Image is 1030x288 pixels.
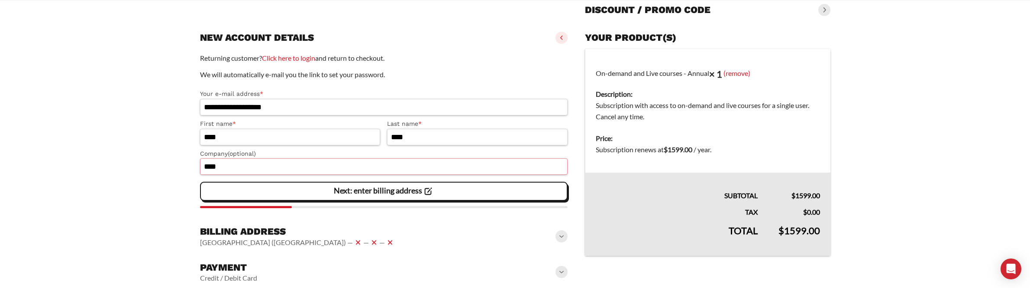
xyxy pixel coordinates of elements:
[596,145,711,154] span: Subscription renews at .
[200,182,568,201] vaadin-button: Next: enter billing address
[596,100,820,122] dd: Subscription with access to on-demand and live courses for a single user. Cancel any time.
[585,218,768,256] th: Total
[694,145,710,154] span: / year
[596,88,820,100] dt: Description:
[200,69,568,80] p: We will automatically e-mail you the link to set your password.
[200,89,568,99] label: Your e-mail address
[791,191,820,200] bdi: 1599.00
[200,149,568,159] label: Company
[723,69,750,77] a: (remove)
[803,208,820,216] bdi: 0.00
[200,119,381,129] label: First name
[200,262,257,274] h3: Payment
[596,133,820,144] dt: Price:
[791,191,795,200] span: $
[1001,259,1021,279] div: Open Intercom Messenger
[585,201,768,218] th: Tax
[664,145,692,154] bdi: 1599.00
[200,274,257,282] vaadin-horizontal-layout: Credit / Debit Card
[803,208,807,216] span: $
[200,52,568,64] p: Returning customer? and return to checkout.
[200,237,395,248] vaadin-horizontal-layout: [GEOGRAPHIC_DATA] ([GEOGRAPHIC_DATA]) — — —
[664,145,668,154] span: $
[262,54,315,62] a: Click here to login
[585,173,768,201] th: Subtotal
[200,226,395,238] h3: Billing address
[778,225,784,236] span: $
[228,150,256,157] span: (optional)
[200,32,314,44] h3: New account details
[585,49,830,128] td: On-demand and Live courses - Annual
[709,68,722,80] strong: × 1
[585,4,710,16] h3: Discount / promo code
[387,119,568,129] label: Last name
[778,225,820,236] bdi: 1599.00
